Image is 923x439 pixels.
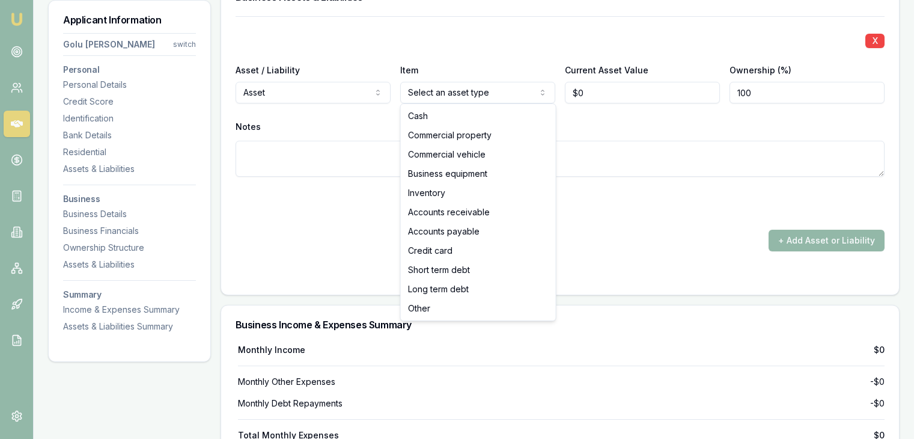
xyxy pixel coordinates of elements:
span: Long term debt [408,283,469,295]
span: Business equipment [408,168,487,180]
span: Other [408,302,430,315]
span: Short term debt [408,264,470,276]
span: Credit card [408,245,452,257]
span: Inventory [408,187,445,199]
span: Commercial vehicle [408,149,486,161]
span: Accounts receivable [408,206,490,218]
span: Accounts payable [408,226,480,238]
span: Commercial property [408,129,492,141]
span: Cash [408,110,428,122]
